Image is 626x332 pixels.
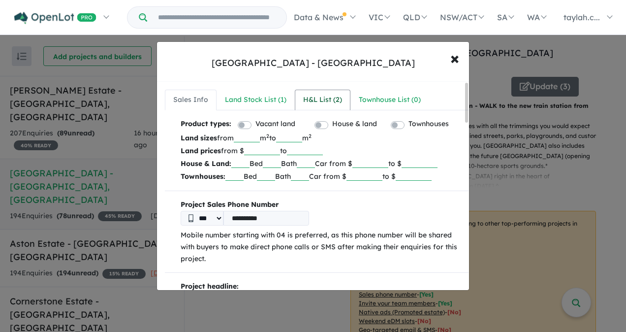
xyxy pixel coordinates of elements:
[359,94,421,106] div: Townhouse List ( 0 )
[181,170,461,183] p: Bed Bath Car from $ to $
[188,214,193,222] img: Phone icon
[173,94,208,106] div: Sales Info
[181,133,217,142] b: Land sizes
[181,144,461,157] p: from $ to
[149,7,284,28] input: Try estate name, suburb, builder or developer
[309,133,312,139] sup: 2
[563,12,600,22] span: taylah.c...
[181,159,231,168] b: House & Land:
[181,132,461,144] p: from m to m
[450,47,459,68] span: ×
[181,199,461,211] b: Project Sales Phone Number
[212,57,415,69] div: [GEOGRAPHIC_DATA] - [GEOGRAPHIC_DATA]
[303,94,342,106] div: H&L List ( 2 )
[408,118,449,130] label: Townhouses
[181,230,461,265] p: Mobile number starting with 04 is preferred, as this phone number will be shared with buyers to m...
[332,118,377,130] label: House & land
[181,146,221,155] b: Land prices
[181,172,225,181] b: Townhouses:
[266,133,269,139] sup: 2
[225,94,286,106] div: Land Stock List ( 1 )
[14,12,96,24] img: Openlot PRO Logo White
[181,281,461,293] p: Project headline:
[181,118,231,132] b: Product types:
[181,157,461,170] p: Bed Bath Car from $ to $
[255,118,295,130] label: Vacant land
